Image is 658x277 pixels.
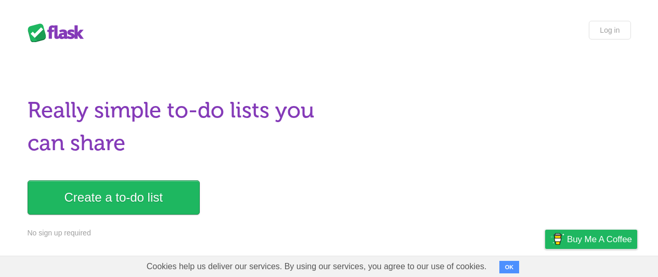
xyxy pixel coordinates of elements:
img: Buy me a coffee [550,230,564,248]
a: Buy me a coffee [545,230,637,249]
a: Create a to-do list [28,180,200,215]
p: No sign up required [28,228,323,239]
h1: Really simple to-do lists you can share [28,94,323,160]
span: Cookies help us deliver our services. By using our services, you agree to our use of cookies. [136,256,497,277]
span: Buy me a coffee [567,230,632,248]
button: OK [499,261,520,273]
div: Flask Lists [28,23,90,42]
a: Log in [589,21,630,39]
